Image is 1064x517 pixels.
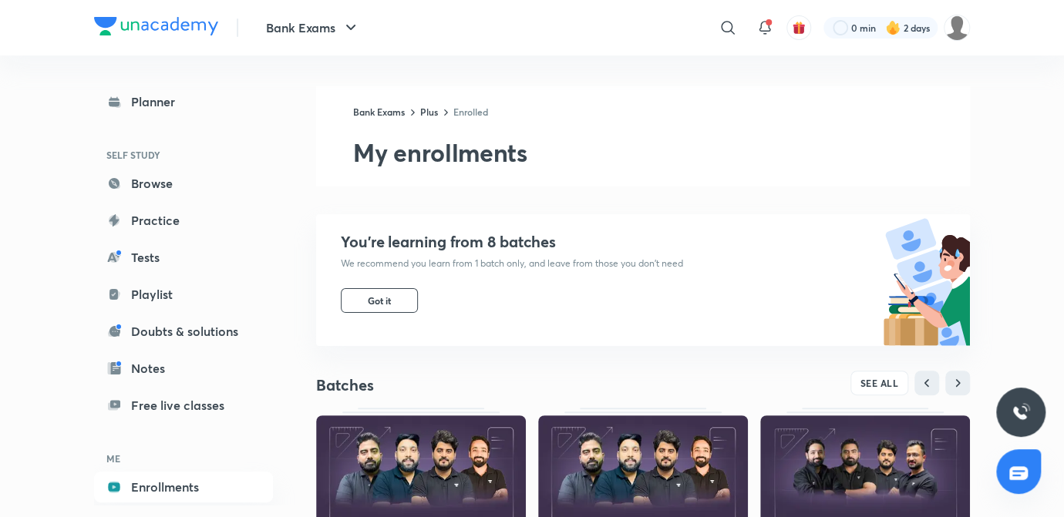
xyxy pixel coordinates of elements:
button: Got it [341,288,418,313]
a: Bank Exams [353,106,405,118]
a: Free live classes [94,390,273,421]
a: Notes [94,353,273,384]
h4: You’re learning from 8 batches [341,233,683,251]
img: ttu [1012,403,1030,421]
a: Planner [94,86,273,117]
button: avatar [786,15,811,40]
button: SEE ALL [850,371,909,395]
h6: ME [94,445,273,472]
a: Practice [94,205,273,236]
h2: My enrollments [353,137,970,168]
a: Playlist [94,279,273,310]
button: Bank Exams [257,12,369,43]
a: Doubts & solutions [94,316,273,347]
a: Enrollments [94,472,273,502]
a: Browse [94,168,273,199]
img: avatar [792,21,806,35]
p: We recommend you learn from 1 batch only, and leave from those you don’t need [341,257,683,270]
a: Enrolled [453,106,488,118]
img: Divya gahan [944,15,970,41]
span: Got it [368,294,391,307]
img: streak [885,20,901,35]
img: Company Logo [94,17,218,35]
h6: SELF STUDY [94,142,273,168]
a: Company Logo [94,17,218,39]
span: SEE ALL [860,378,899,388]
a: Plus [420,106,438,118]
img: batch [883,214,970,346]
h4: Batches [316,375,643,395]
a: Tests [94,242,273,273]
